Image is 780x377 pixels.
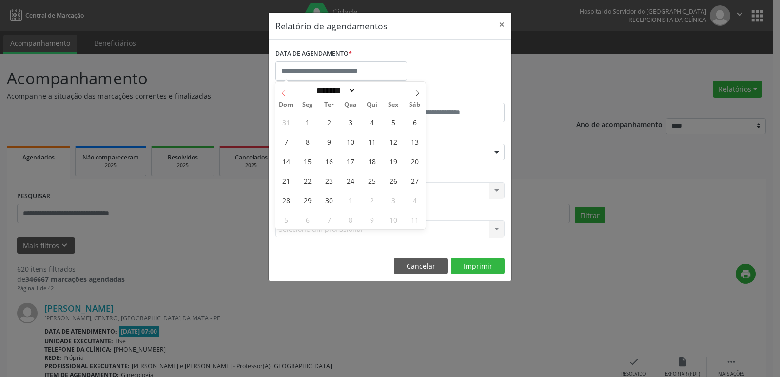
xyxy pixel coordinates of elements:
span: Setembro 17, 2025 [341,152,360,171]
span: Outubro 11, 2025 [405,210,424,229]
span: Qua [340,102,361,108]
label: ATÉ [392,88,505,103]
span: Outubro 9, 2025 [362,210,381,229]
select: Month [313,85,356,96]
h5: Relatório de agendamentos [275,20,387,32]
span: Setembro 20, 2025 [405,152,424,171]
span: Outubro 5, 2025 [276,210,295,229]
span: Setembro 29, 2025 [298,191,317,210]
span: Setembro 16, 2025 [319,152,338,171]
button: Cancelar [394,258,448,275]
span: Outubro 2, 2025 [362,191,381,210]
span: Setembro 4, 2025 [362,113,381,132]
span: Setembro 24, 2025 [341,171,360,190]
span: Ter [318,102,340,108]
span: Agosto 31, 2025 [276,113,295,132]
span: Setembro 9, 2025 [319,132,338,151]
span: Qui [361,102,383,108]
span: Setembro 11, 2025 [362,132,381,151]
span: Setembro 15, 2025 [298,152,317,171]
span: Setembro 12, 2025 [384,132,403,151]
span: Setembro 26, 2025 [384,171,403,190]
span: Outubro 6, 2025 [298,210,317,229]
span: Setembro 21, 2025 [276,171,295,190]
span: Setembro 1, 2025 [298,113,317,132]
span: Setembro 18, 2025 [362,152,381,171]
span: Setembro 7, 2025 [276,132,295,151]
button: Imprimir [451,258,505,275]
input: Year [356,85,388,96]
span: Setembro 3, 2025 [341,113,360,132]
span: Setembro 28, 2025 [276,191,295,210]
span: Setembro 14, 2025 [276,152,295,171]
span: Sáb [404,102,426,108]
button: Close [492,13,511,37]
span: Setembro 23, 2025 [319,171,338,190]
span: Setembro 30, 2025 [319,191,338,210]
span: Setembro 8, 2025 [298,132,317,151]
span: Setembro 25, 2025 [362,171,381,190]
span: Outubro 10, 2025 [384,210,403,229]
span: Setembro 6, 2025 [405,113,424,132]
span: Dom [275,102,297,108]
span: Outubro 8, 2025 [341,210,360,229]
span: Setembro 2, 2025 [319,113,338,132]
label: DATA DE AGENDAMENTO [275,46,352,61]
span: Setembro 19, 2025 [384,152,403,171]
span: Sex [383,102,404,108]
span: Setembro 27, 2025 [405,171,424,190]
span: Setembro 13, 2025 [405,132,424,151]
span: Outubro 7, 2025 [319,210,338,229]
span: Setembro 10, 2025 [341,132,360,151]
span: Outubro 4, 2025 [405,191,424,210]
span: Setembro 22, 2025 [298,171,317,190]
span: Seg [297,102,318,108]
span: Outubro 1, 2025 [341,191,360,210]
span: Setembro 5, 2025 [384,113,403,132]
span: Outubro 3, 2025 [384,191,403,210]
